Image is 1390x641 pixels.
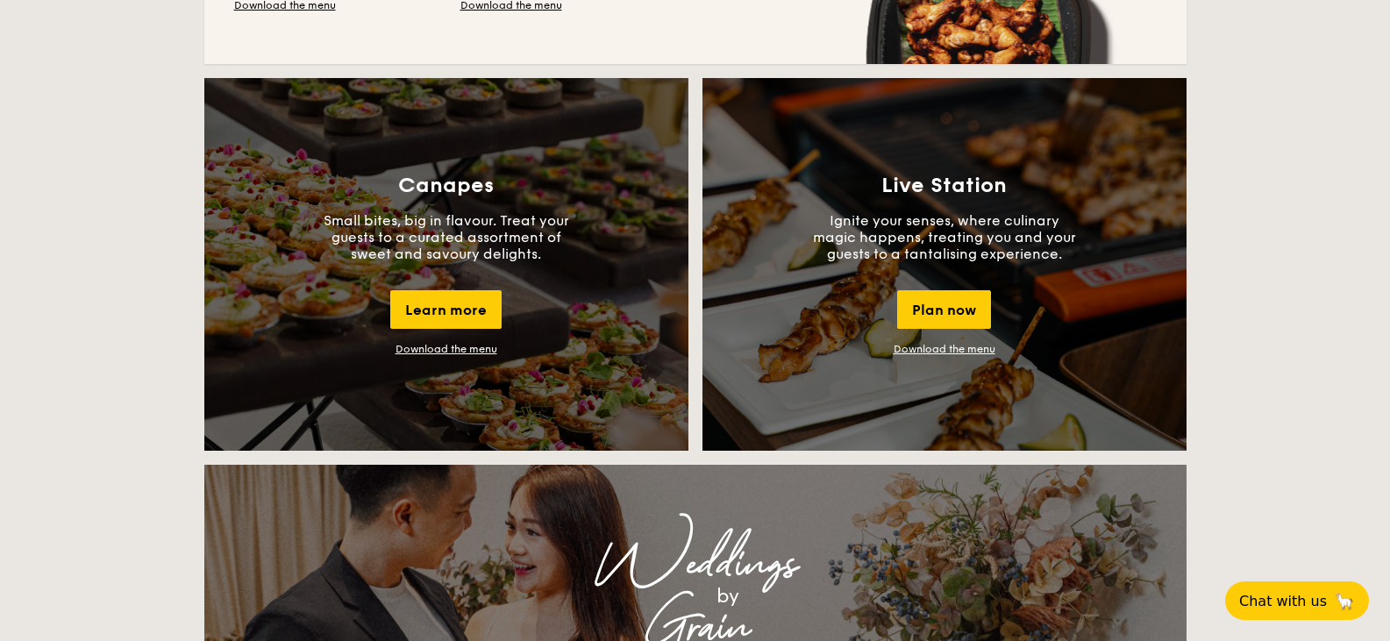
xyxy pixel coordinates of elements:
a: Download the menu [894,343,995,355]
div: Weddings [359,549,1032,580]
p: Small bites, big in flavour. Treat your guests to a curated assortment of sweet and savoury delig... [315,212,578,262]
button: Chat with us🦙 [1225,581,1369,620]
span: Chat with us [1239,593,1327,609]
span: 🦙 [1334,591,1355,611]
a: Download the menu [396,343,497,355]
div: Learn more [390,290,502,329]
div: Plan now [897,290,991,329]
div: by [424,580,1032,612]
h3: Canapes [398,174,494,198]
p: Ignite your senses, where culinary magic happens, treating you and your guests to a tantalising e... [813,212,1076,262]
h3: Live Station [881,174,1007,198]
